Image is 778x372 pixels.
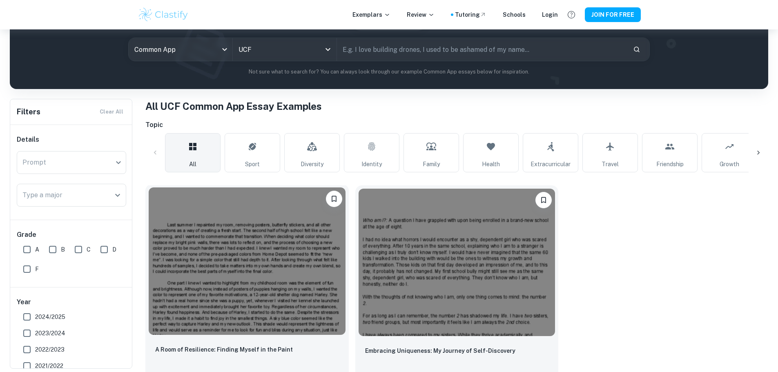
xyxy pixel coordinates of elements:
span: Health [482,160,500,169]
span: Sport [245,160,260,169]
p: Not sure what to search for? You can always look through our example Common App essays below for ... [16,68,762,76]
span: Travel [602,160,619,169]
span: Growth [720,160,739,169]
h6: Year [17,297,126,307]
span: A [35,245,39,254]
a: Schools [503,10,526,19]
img: undefined Common App example thumbnail: Embracing Uniqueness: My Journey of Self [359,189,555,336]
h6: Details [17,135,126,145]
button: Please log in to bookmark exemplars [326,191,342,207]
span: 2021/2022 [35,361,63,370]
button: Help and Feedback [564,8,578,22]
button: Open [112,189,123,201]
span: Extracurricular [531,160,571,169]
span: Diversity [301,160,323,169]
button: Please log in to bookmark exemplars [535,192,552,208]
h1: All UCF Common App Essay Examples [145,99,768,114]
div: Common App [129,38,232,61]
p: Review [407,10,435,19]
span: Identity [361,160,382,169]
span: D [112,245,116,254]
span: Family [423,160,440,169]
h6: Filters [17,106,40,118]
input: E.g. I love building drones, I used to be ashamed of my name... [337,38,626,61]
span: 2023/2024 [35,329,65,338]
a: Tutoring [455,10,486,19]
p: Embracing Uniqueness: My Journey of Self-Discovery [365,346,515,355]
button: Open [322,44,334,55]
span: 2024/2025 [35,312,65,321]
img: Clastify logo [138,7,189,23]
h6: Topic [145,120,768,130]
button: JOIN FOR FREE [585,7,641,22]
span: C [87,245,91,254]
img: undefined Common App example thumbnail: A Room of Resilience: Finding Myself in [149,187,346,335]
span: Friendship [656,160,684,169]
button: Search [630,42,644,56]
p: A Room of Resilience: Finding Myself in the Paint [155,345,293,354]
span: All [189,160,196,169]
span: B [61,245,65,254]
p: Exemplars [352,10,390,19]
h6: Grade [17,230,126,240]
span: 2022/2023 [35,345,65,354]
a: Login [542,10,558,19]
span: F [35,265,39,274]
